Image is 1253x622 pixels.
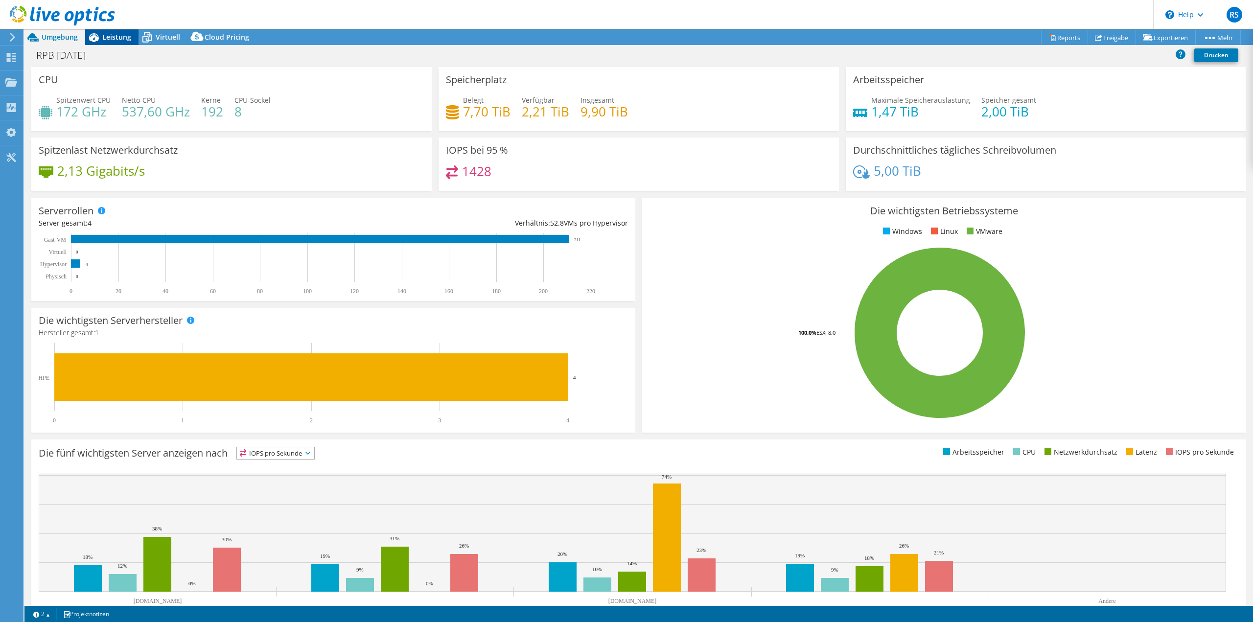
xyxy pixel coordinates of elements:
text: 0 [53,417,56,424]
text: Physisch [46,273,67,280]
text: [DOMAIN_NAME] [134,598,182,604]
text: 0 [76,274,78,279]
h3: Arbeitsspeicher [853,74,924,85]
span: Belegt [463,95,484,105]
h3: Die wichtigsten Serverhersteller [39,315,183,326]
h3: Speicherplatz [446,74,507,85]
span: Netto-CPU [122,95,156,105]
h4: 2,13 Gigabits/s [57,165,145,176]
text: 120 [350,288,359,295]
text: HPE [38,374,49,381]
a: Reports [1041,30,1088,45]
text: 19% [795,553,805,558]
text: 74% [662,474,672,480]
text: 31% [390,535,399,541]
text: 180 [492,288,501,295]
text: 4 [566,417,569,424]
h4: 7,70 TiB [463,106,510,117]
a: Freigabe [1088,30,1136,45]
a: Projektnotizen [56,608,116,620]
text: 4 [573,374,576,380]
text: 140 [397,288,406,295]
a: 2 [26,608,57,620]
text: 2 [310,417,313,424]
h4: Hersteller gesamt: [39,327,628,338]
text: 30% [222,536,232,542]
text: 38% [152,526,162,531]
span: Kerne [201,95,221,105]
text: 160 [444,288,453,295]
h3: IOPS bei 95 % [446,145,508,156]
li: CPU [1011,447,1036,458]
h4: 1428 [462,166,491,177]
text: 10% [592,566,602,572]
span: Verfügbar [522,95,555,105]
span: Leistung [102,32,131,42]
h3: Durchschnittliches tägliches Schreibvolumen [853,145,1056,156]
span: 4 [88,218,92,228]
li: Windows [881,226,922,237]
h4: 537,60 GHz [122,106,190,117]
h3: Serverrollen [39,206,93,216]
text: 20 [116,288,121,295]
text: 4 [86,262,88,267]
span: Cloud Pricing [205,32,249,42]
a: Exportieren [1136,30,1196,45]
h3: Spitzenlast Netzwerkdurchsatz [39,145,178,156]
text: 19% [320,553,330,559]
tspan: ESXi 8.0 [816,329,835,336]
a: Drucken [1194,48,1238,62]
text: 20% [557,551,567,557]
text: 0 [70,288,72,295]
text: Hypervisor [40,261,67,268]
span: Maximale Speicherauslastung [871,95,970,105]
h3: CPU [39,74,58,85]
span: Insgesamt [580,95,614,105]
h4: 1,47 TiB [871,106,970,117]
text: 23% [696,547,706,553]
text: 200 [539,288,548,295]
text: 60 [210,288,216,295]
text: 12% [117,563,127,569]
text: 3 [438,417,441,424]
text: 14% [627,560,637,566]
li: Latenz [1124,447,1157,458]
text: 0% [426,580,433,586]
text: Virtuell [48,249,67,255]
h1: RPB [DATE] [32,50,101,61]
h3: Die wichtigsten Betriebssysteme [650,206,1239,216]
span: Virtuell [156,32,180,42]
span: RS [1227,7,1242,23]
li: Arbeitsspeicher [941,447,1004,458]
span: Speicher gesamt [981,95,1036,105]
li: VMware [964,226,1002,237]
text: 18% [864,555,874,561]
span: 52.8 [550,218,564,228]
li: IOPS pro Sekunde [1163,447,1234,458]
text: 26% [899,543,909,549]
text: 100 [303,288,312,295]
h4: 9,90 TiB [580,106,628,117]
div: Verhältnis: VMs pro Hypervisor [333,218,628,229]
span: IOPS pro Sekunde [237,447,314,459]
text: 0 [76,250,78,254]
text: 21% [934,550,944,555]
text: 211 [574,237,580,242]
h4: 2,21 TiB [522,106,569,117]
h4: 2,00 TiB [981,106,1036,117]
div: Server gesamt: [39,218,333,229]
h4: 192 [201,106,223,117]
text: [DOMAIN_NAME] [608,598,657,604]
svg: \n [1165,10,1174,19]
li: Linux [928,226,958,237]
a: Mehr [1195,30,1241,45]
text: 80 [257,288,263,295]
span: 1 [95,328,99,337]
text: 1 [181,417,184,424]
text: 0% [188,580,196,586]
tspan: 100.0% [798,329,816,336]
text: Gast-VM [44,236,67,243]
h4: 8 [234,106,271,117]
text: 18% [83,554,93,560]
text: 9% [831,567,838,573]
